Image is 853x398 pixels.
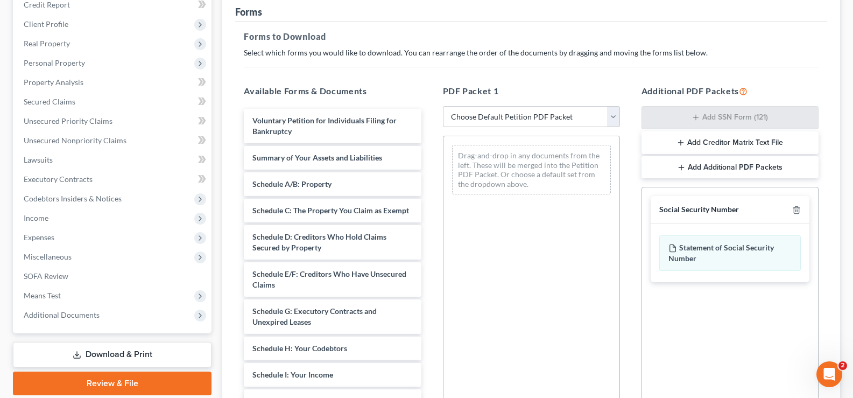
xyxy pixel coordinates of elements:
[15,92,212,111] a: Secured Claims
[816,361,842,387] iframe: Intercom live chat
[838,361,847,370] span: 2
[252,269,406,289] span: Schedule E/F: Creditors Who Have Unsecured Claims
[15,131,212,150] a: Unsecured Nonpriority Claims
[659,235,801,271] div: Statement of Social Security Number
[659,205,739,215] div: Social Security Number
[24,155,53,164] span: Lawsuits
[641,131,819,154] button: Add Creditor Matrix Text File
[641,156,819,179] button: Add Additional PDF Packets
[15,111,212,131] a: Unsecured Priority Claims
[244,85,421,97] h5: Available Forms & Documents
[443,85,620,97] h5: PDF Packet 1
[15,73,212,92] a: Property Analysis
[24,310,100,319] span: Additional Documents
[15,267,212,286] a: SOFA Review
[252,344,347,353] span: Schedule H: Your Codebtors
[24,58,85,67] span: Personal Property
[252,206,409,215] span: Schedule C: The Property You Claim as Exempt
[13,342,212,367] a: Download & Print
[252,306,377,326] span: Schedule G: Executory Contracts and Unexpired Leases
[641,106,819,130] button: Add SSN Form (121)
[252,179,332,188] span: Schedule A/B: Property
[252,116,397,136] span: Voluntary Petition for Individuals Filing for Bankruptcy
[15,170,212,189] a: Executory Contracts
[252,153,382,162] span: Summary of Your Assets and Liabilities
[252,232,386,252] span: Schedule D: Creditors Who Hold Claims Secured by Property
[15,150,212,170] a: Lawsuits
[24,116,112,125] span: Unsecured Priority Claims
[24,136,126,145] span: Unsecured Nonpriority Claims
[13,372,212,395] a: Review & File
[24,233,54,242] span: Expenses
[24,78,83,87] span: Property Analysis
[252,370,333,379] span: Schedule I: Your Income
[641,85,819,97] h5: Additional PDF Packets
[24,213,48,222] span: Income
[24,252,72,261] span: Miscellaneous
[24,97,75,106] span: Secured Claims
[24,291,61,300] span: Means Test
[24,39,70,48] span: Real Property
[235,5,262,18] div: Forms
[24,19,68,29] span: Client Profile
[244,47,819,58] p: Select which forms you would like to download. You can rearrange the order of the documents by dr...
[244,30,819,43] h5: Forms to Download
[24,194,122,203] span: Codebtors Insiders & Notices
[452,145,611,194] div: Drag-and-drop in any documents from the left. These will be merged into the Petition PDF Packet. ...
[24,174,93,184] span: Executory Contracts
[24,271,68,281] span: SOFA Review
